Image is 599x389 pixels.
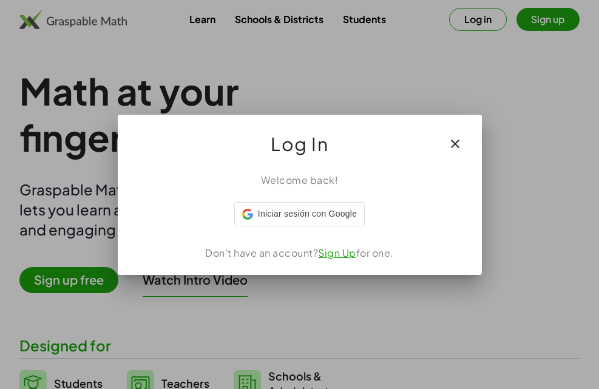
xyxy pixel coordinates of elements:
[318,246,356,259] a: Sign Up
[132,246,467,260] div: Don't have an account? for one.
[258,208,357,220] span: Iniciar sesión con Google
[271,129,328,158] span: Log In
[234,202,365,226] div: Iniciar sesión con Google
[132,173,467,188] div: Welcome back!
